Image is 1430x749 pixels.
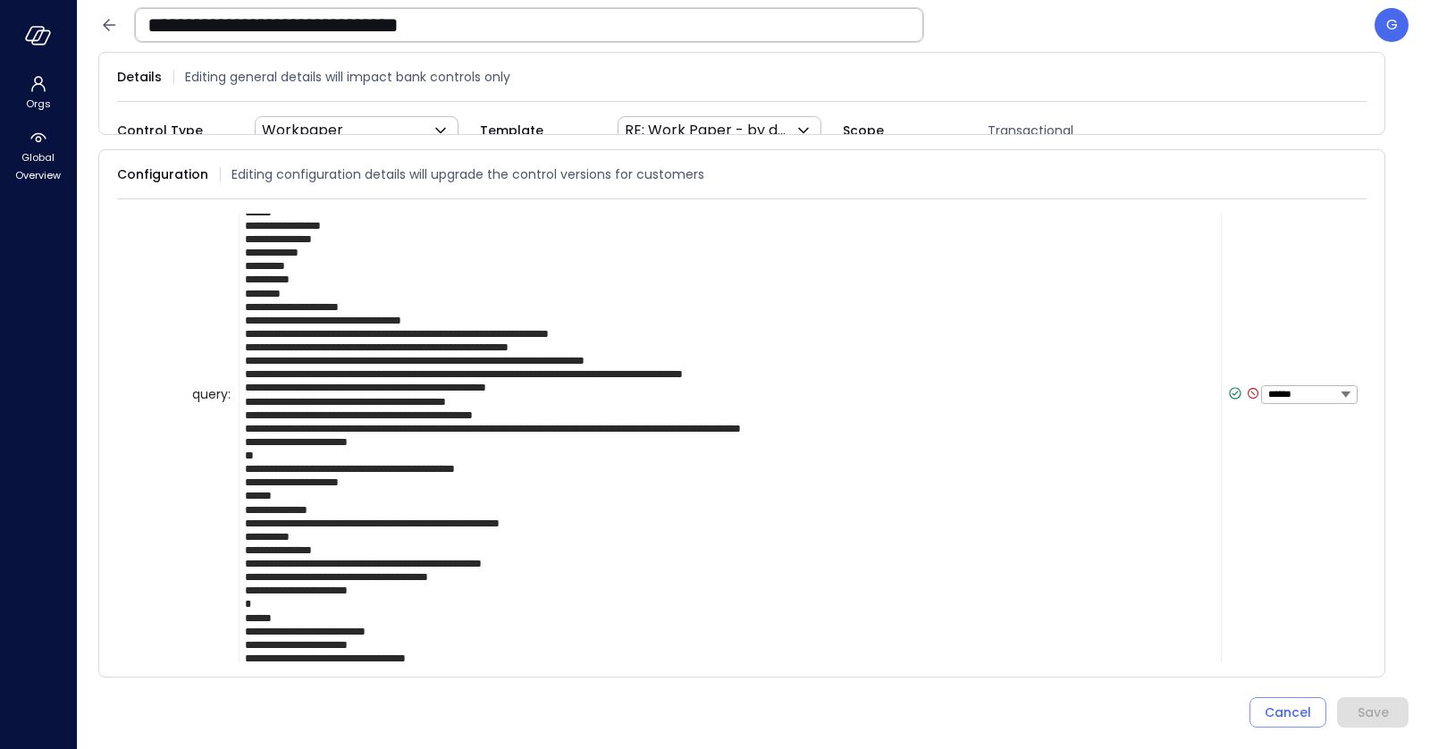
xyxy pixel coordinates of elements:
span: query [192,388,232,401]
span: Configuration [117,164,208,184]
span: Editing configuration details will upgrade the control versions for customers [231,164,704,184]
p: RE: Work Paper - by days [625,120,793,141]
span: Transactional [980,121,1206,140]
span: Details [117,67,162,87]
button: Cancel [1249,697,1326,728]
div: Orgs [4,72,72,114]
span: Global Overview [11,148,65,184]
span: Control Type [117,121,233,140]
span: : [228,385,231,403]
span: Scope [843,121,959,140]
div: Guy [1375,8,1409,42]
span: Orgs [26,95,51,113]
div: Cancel [1265,702,1311,724]
span: Template [480,121,596,140]
div: Global Overview [4,125,72,186]
p: Workpaper [262,120,343,141]
p: G [1386,14,1398,36]
span: Editing general details will impact bank controls only [185,67,510,87]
